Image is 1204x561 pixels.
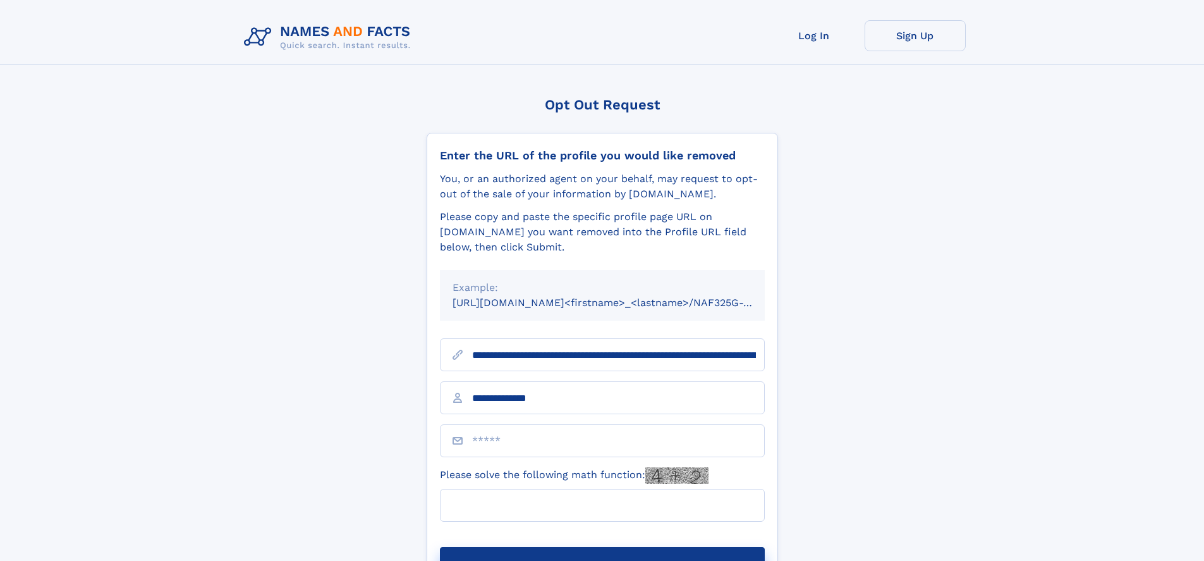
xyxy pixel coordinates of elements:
div: Please copy and paste the specific profile page URL on [DOMAIN_NAME] you want removed into the Pr... [440,209,765,255]
label: Please solve the following math function: [440,467,708,484]
a: Sign Up [865,20,966,51]
small: [URL][DOMAIN_NAME]<firstname>_<lastname>/NAF325G-xxxxxxxx [453,297,789,309]
img: Logo Names and Facts [239,20,421,54]
div: You, or an authorized agent on your behalf, may request to opt-out of the sale of your informatio... [440,171,765,202]
a: Log In [763,20,865,51]
div: Example: [453,280,752,295]
div: Opt Out Request [427,97,778,113]
div: Enter the URL of the profile you would like removed [440,149,765,163]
